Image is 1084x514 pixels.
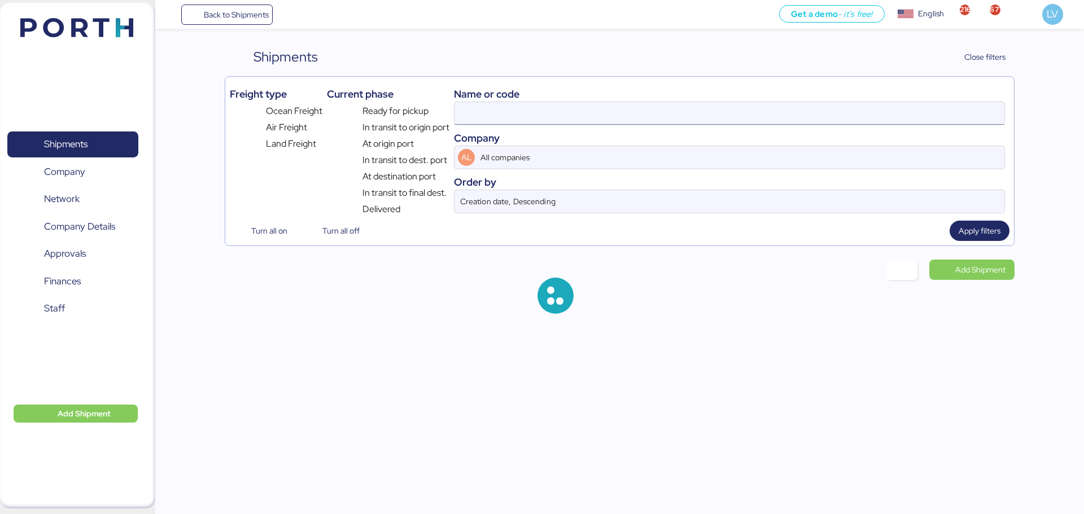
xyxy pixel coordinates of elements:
span: Back to Shipments [204,8,269,21]
button: Close filters [941,47,1015,67]
button: Add Shipment [14,405,138,423]
div: Order by [454,174,1005,190]
button: Turn all off [301,221,369,241]
span: At origin port [362,137,414,151]
a: Company [7,159,138,184]
span: Turn all off [322,224,360,238]
a: Company Details [7,213,138,239]
div: Company [454,130,1005,146]
span: Company [44,164,85,180]
a: Approvals [7,241,138,267]
span: In transit to origin port [362,121,449,134]
div: Current phase [327,86,449,102]
button: Turn all on [230,221,296,241]
span: Delivered [362,203,400,216]
span: In transit to dest. port [362,153,447,167]
span: Apply filters [959,224,1000,238]
span: Add Shipment [955,263,1006,276]
button: Menu [162,5,181,24]
span: At destination port [362,170,436,183]
a: Finances [7,268,138,294]
a: Add Shipment [929,260,1015,280]
span: Shipments [44,136,88,152]
span: Turn all on [251,224,287,238]
span: Approvals [44,245,86,262]
a: Back to Shipments [181,5,273,25]
span: In transit to final dest. [362,186,447,200]
span: Ready for pickup [362,104,429,118]
span: AL [461,151,472,164]
div: English [918,8,944,20]
span: Company Details [44,218,115,235]
span: Add Shipment [58,407,111,420]
span: Ocean Freight [266,104,322,118]
div: Freight type [230,86,322,102]
a: Shipments [7,131,138,157]
a: Staff [7,296,138,322]
a: Network [7,186,138,212]
span: Staff [44,300,65,317]
span: Air Freight [266,121,307,134]
span: Land Freight [266,137,316,151]
span: Network [44,191,80,207]
span: Close filters [964,50,1006,64]
button: Apply filters [950,221,1009,241]
span: LV [1047,7,1058,21]
div: Name or code [454,86,1005,102]
div: Shipments [253,47,318,67]
span: Finances [44,273,81,289]
input: AL [478,146,972,169]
